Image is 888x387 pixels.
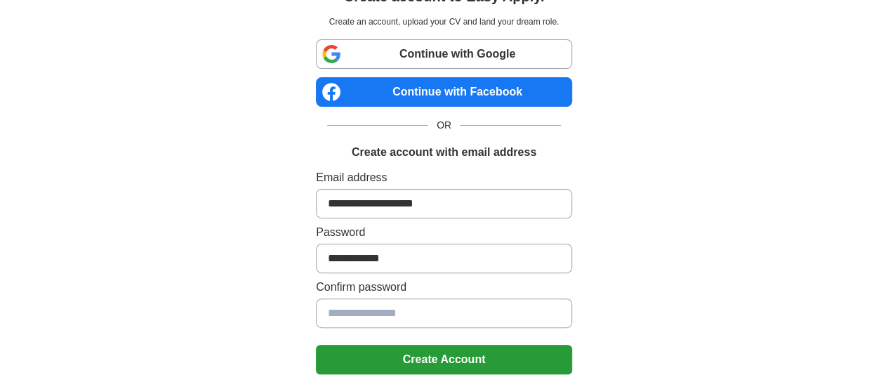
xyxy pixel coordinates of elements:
button: Create Account [316,345,572,374]
h1: Create account with email address [352,144,536,161]
label: Confirm password [316,279,572,296]
label: Email address [316,169,572,186]
span: OR [428,118,460,133]
p: Create an account, upload your CV and land your dream role. [319,15,569,28]
a: Continue with Facebook [316,77,572,107]
a: Continue with Google [316,39,572,69]
label: Password [316,224,572,241]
